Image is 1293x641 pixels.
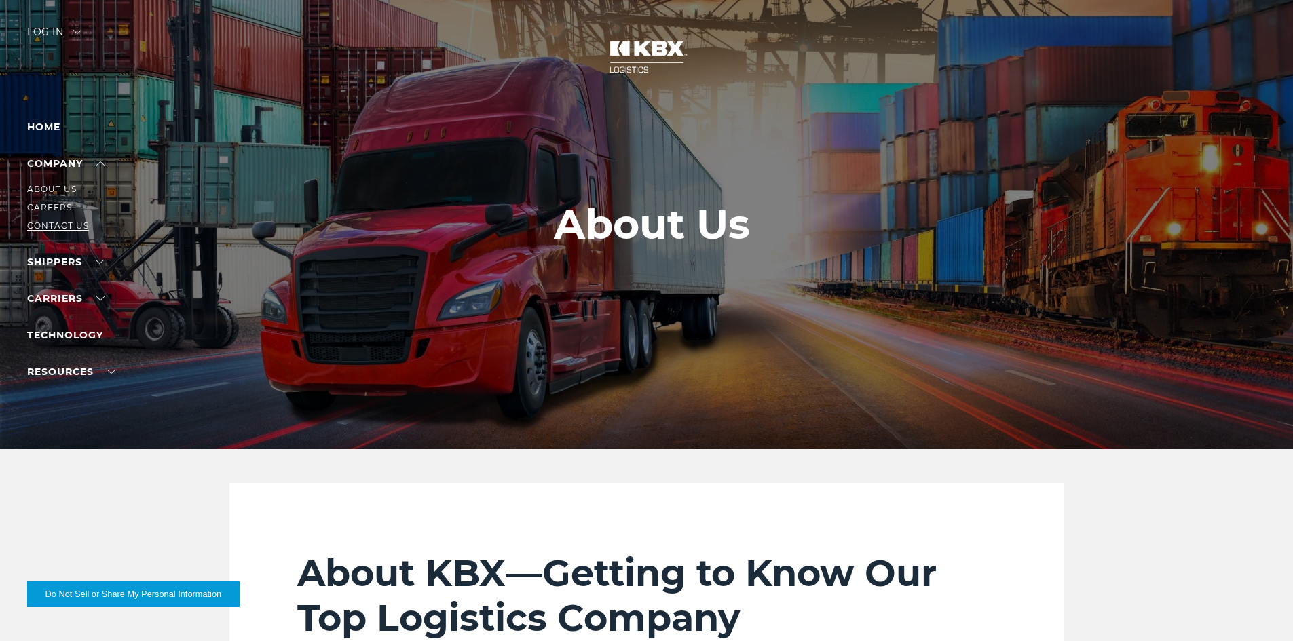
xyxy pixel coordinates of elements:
a: Contact Us [27,220,89,231]
a: Careers [27,202,72,212]
a: Home [27,121,60,133]
a: Technology [27,329,103,341]
a: RESOURCES [27,366,115,378]
img: kbx logo [596,27,698,87]
img: arrow [73,30,81,34]
a: Company [27,157,105,170]
div: Log in [27,27,81,47]
h2: About KBX—Getting to Know Our Top Logistics Company [297,551,996,640]
a: SHIPPERS [27,256,104,268]
a: Carriers [27,292,105,305]
a: About Us [27,184,77,194]
h1: About Us [554,201,750,248]
button: Do Not Sell or Share My Personal Information [27,581,240,607]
